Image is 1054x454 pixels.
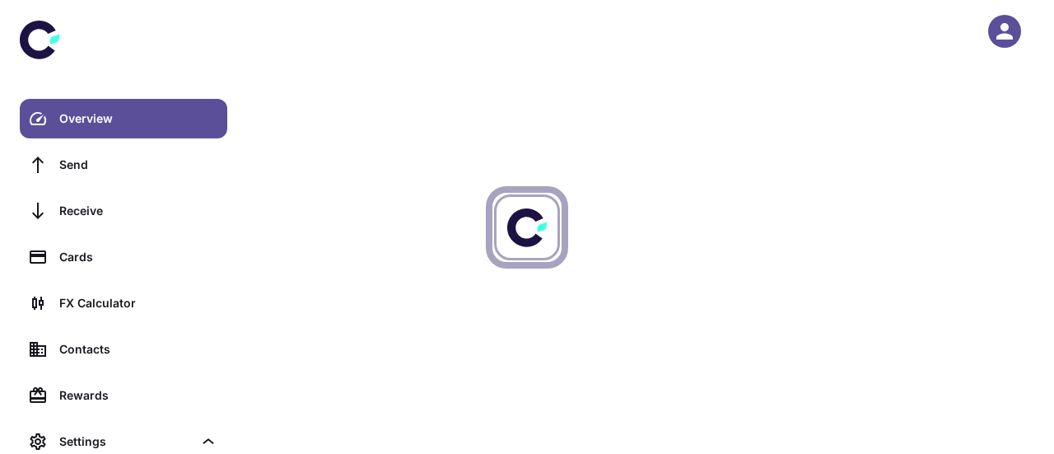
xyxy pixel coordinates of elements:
div: Rewards [59,386,217,405]
div: Overview [59,110,217,128]
div: FX Calculator [59,294,217,312]
div: Settings [59,433,193,451]
div: Contacts [59,340,217,358]
a: Overview [20,99,227,138]
a: Cards [20,237,227,277]
div: Receive [59,202,217,220]
a: Contacts [20,330,227,369]
a: Receive [20,191,227,231]
a: Send [20,145,227,185]
a: Rewards [20,376,227,415]
div: Cards [59,248,217,266]
div: Send [59,156,217,174]
a: FX Calculator [20,283,227,323]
